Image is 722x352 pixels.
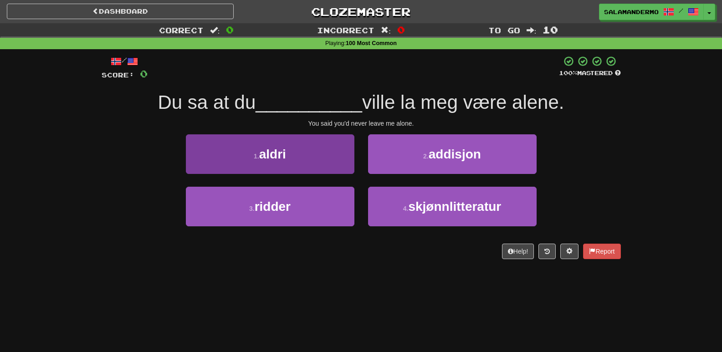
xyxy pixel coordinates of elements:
[210,26,220,34] span: :
[186,187,354,226] button: 3.ridder
[140,68,148,79] span: 0
[429,147,481,161] span: addisjon
[368,187,537,226] button: 4.skjønnlitteratur
[604,8,659,16] span: salamandermo
[102,71,134,79] span: Score:
[362,92,564,113] span: ville la meg være alene.
[502,244,534,259] button: Help!
[583,244,620,259] button: Report
[226,24,234,35] span: 0
[408,199,501,214] span: skjønnlitteratur
[256,92,362,113] span: __________
[679,7,683,14] span: /
[247,4,474,20] a: Clozemaster
[158,92,256,113] span: Du sa at du
[102,56,148,67] div: /
[559,69,577,77] span: 100 %
[249,205,255,212] small: 3 .
[255,199,291,214] span: ridder
[538,244,556,259] button: Round history (alt+y)
[397,24,405,35] span: 0
[368,134,537,174] button: 2.addisjon
[186,134,354,174] button: 1.aldri
[159,26,204,35] span: Correct
[7,4,234,19] a: Dashboard
[599,4,704,20] a: salamandermo /
[543,24,558,35] span: 10
[259,147,286,161] span: aldri
[317,26,374,35] span: Incorrect
[381,26,391,34] span: :
[254,153,259,160] small: 1 .
[488,26,520,35] span: To go
[403,205,409,212] small: 4 .
[559,69,621,77] div: Mastered
[346,40,397,46] strong: 100 Most Common
[527,26,537,34] span: :
[423,153,429,160] small: 2 .
[102,119,621,128] div: You said you'd never leave me alone.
